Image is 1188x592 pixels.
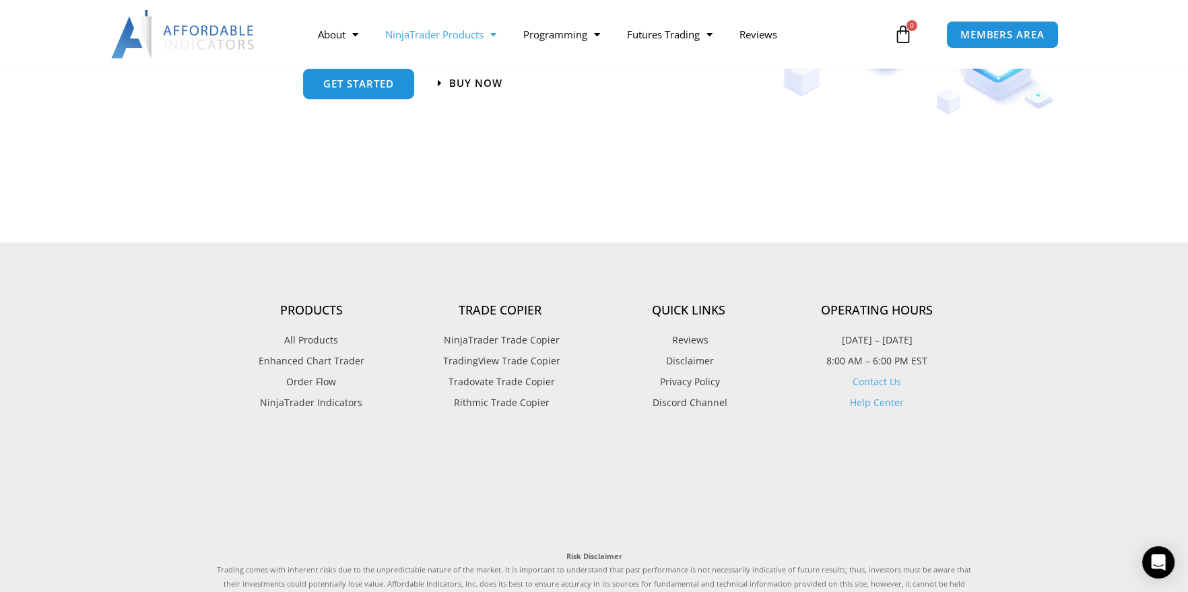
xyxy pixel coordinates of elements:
[217,303,405,318] h4: Products
[284,331,338,349] span: All Products
[259,352,364,370] span: Enhanced Chart Trader
[438,78,502,88] a: Buy now
[405,352,594,370] a: TradingView Trade Copier
[566,551,622,561] strong: Risk Disclaimer
[217,331,405,349] a: All Products
[873,15,933,54] a: 0
[440,331,560,349] span: NinjaTrader Trade Copier
[594,352,783,370] a: Disclaimer
[405,373,594,391] a: Tradovate Trade Copier
[783,331,971,349] p: [DATE] – [DATE]
[1142,546,1175,579] div: Open Intercom Messenger
[850,396,904,409] a: Help Center
[614,19,726,50] a: Futures Trading
[260,394,362,412] span: NinjaTrader Indicators
[783,352,971,370] p: 8:00 AM – 6:00 PM EST
[405,303,594,318] h4: Trade Copier
[594,331,783,349] a: Reviews
[906,20,917,31] span: 0
[451,394,550,412] span: Rithmic Trade Copier
[304,19,890,50] nav: Menu
[669,331,708,349] span: Reviews
[217,373,405,391] a: Order Flow
[946,21,1059,48] a: MEMBERS AREA
[449,78,502,88] span: Buy now
[111,10,256,59] img: LogoAI | Affordable Indicators – NinjaTrader
[649,394,727,412] span: Discord Channel
[594,394,783,412] a: Discord Channel
[372,19,510,50] a: NinjaTrader Products
[853,375,901,388] a: Contact Us
[726,19,791,50] a: Reviews
[445,373,555,391] span: Tradovate Trade Copier
[440,352,560,370] span: TradingView Trade Copier
[405,394,594,412] a: Rithmic Trade Copier
[217,394,405,412] a: NinjaTrader Indicators
[960,30,1045,40] span: MEMBERS AREA
[304,19,372,50] a: About
[303,69,414,99] a: get started
[510,19,614,50] a: Programming
[783,303,971,318] h4: Operating Hours
[657,373,720,391] span: Privacy Policy
[594,303,783,318] h4: Quick Links
[286,373,336,391] span: Order Flow
[323,79,394,89] span: get started
[217,442,971,536] iframe: Customer reviews powered by Trustpilot
[405,331,594,349] a: NinjaTrader Trade Copier
[594,373,783,391] a: Privacy Policy
[663,352,714,370] span: Disclaimer
[217,352,405,370] a: Enhanced Chart Trader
